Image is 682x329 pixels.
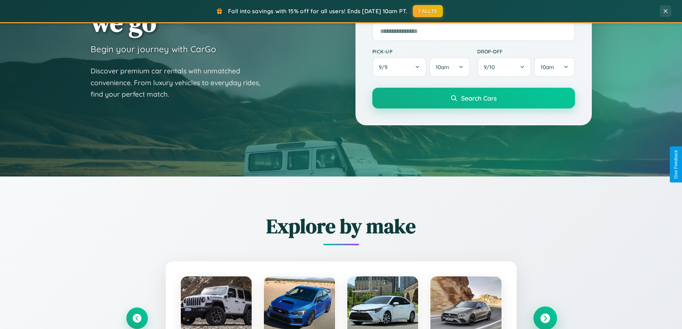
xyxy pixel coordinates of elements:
[436,64,449,71] span: 10am
[429,57,470,77] button: 10am
[413,5,443,17] button: FALL15
[372,57,427,77] button: 9/9
[477,57,532,77] button: 9/10
[461,94,497,102] span: Search Cars
[534,57,575,77] button: 10am
[372,48,470,54] label: Pick-up
[372,88,575,108] button: Search Cars
[484,64,498,71] span: 9 / 10
[126,212,556,240] h2: Explore by make
[379,64,391,71] span: 9 / 9
[541,64,554,71] span: 10am
[91,44,216,54] h3: Begin your journey with CarGo
[228,8,407,15] span: Fall into savings with 15% off for all users! Ends [DATE] 10am PT.
[673,150,678,179] div: Give Feedback
[91,65,270,100] p: Discover premium car rentals with unmatched convenience. From luxury vehicles to everyday rides, ...
[477,48,575,54] label: Drop-off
